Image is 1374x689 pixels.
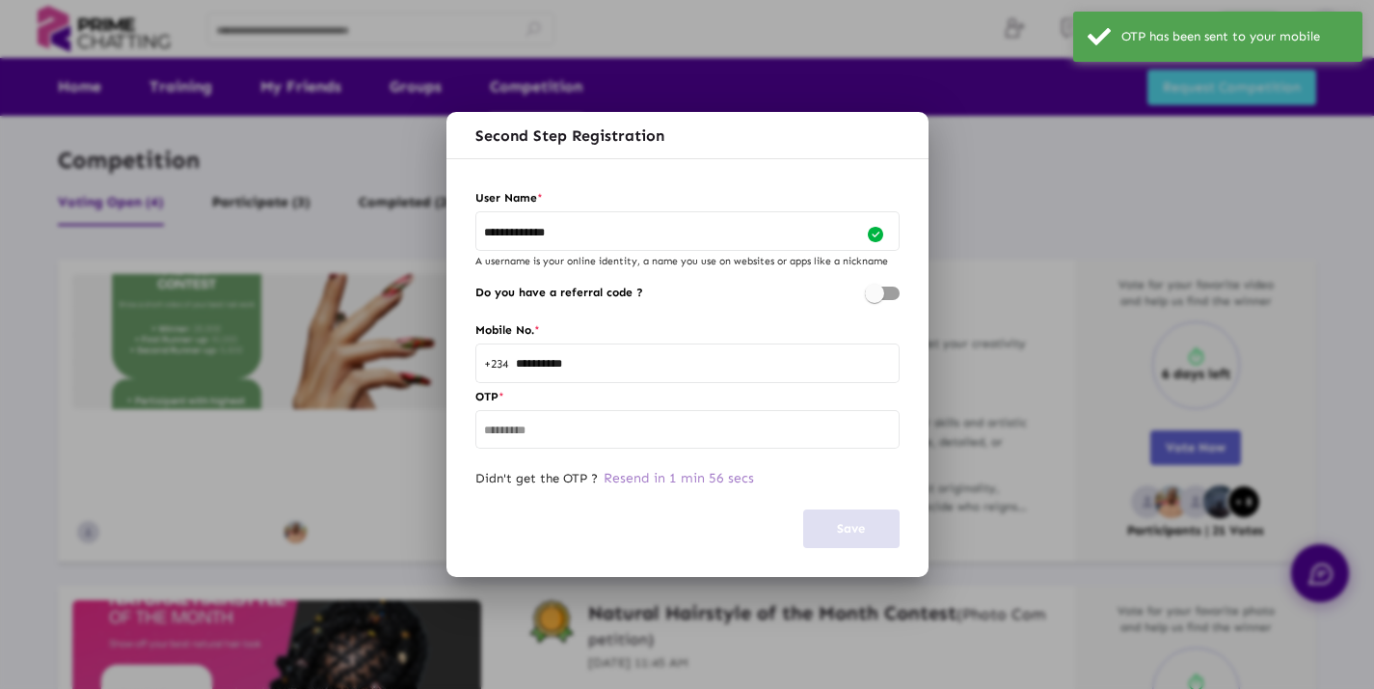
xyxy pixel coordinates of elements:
[484,358,516,372] span: +234
[475,128,900,144] h2: Second Step Registration
[837,521,865,536] span: Save
[803,510,900,548] button: Save
[1121,26,1348,47] div: OTP has been sent to your mobile
[475,319,900,341] label: Mobile No.
[868,227,883,242] img: verified.svg
[475,286,643,299] label: Do you have a referral code ?
[475,187,900,208] label: User Name
[475,468,900,500] p: Didn't get the OTP ?
[475,386,900,407] label: OTP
